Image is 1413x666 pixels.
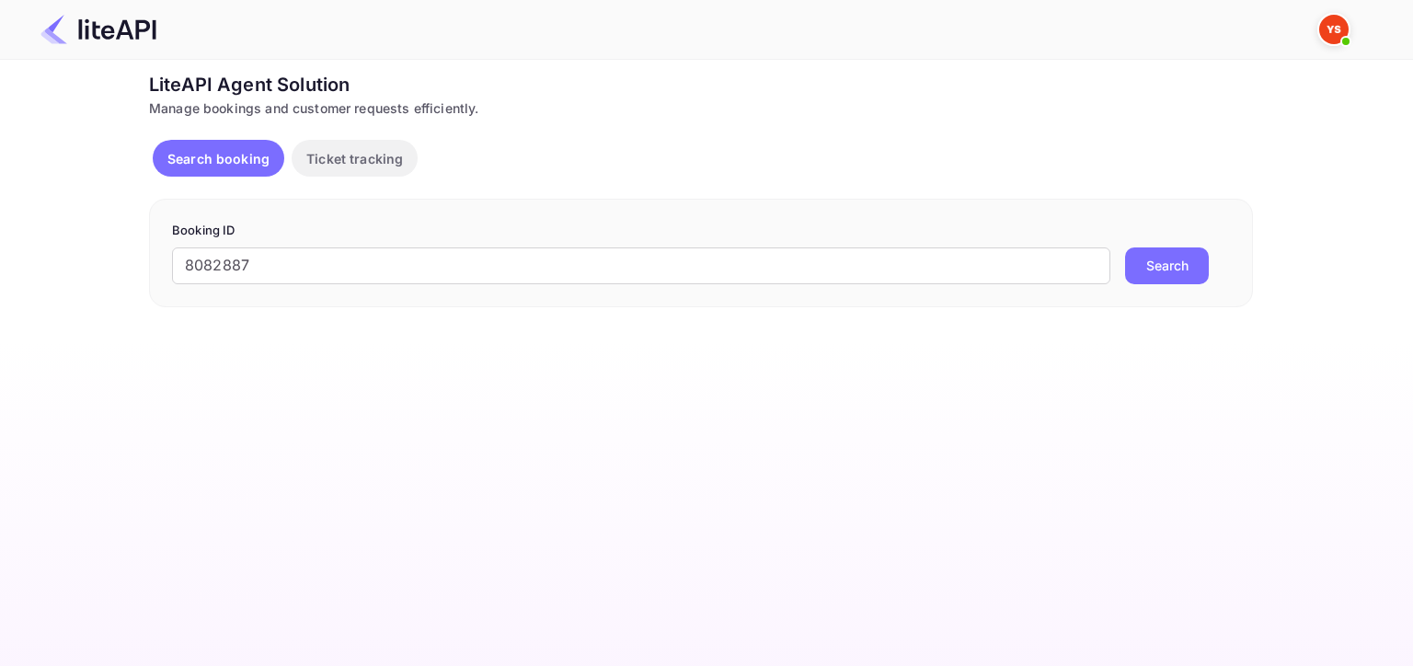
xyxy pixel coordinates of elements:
input: Enter Booking ID (e.g., 63782194) [172,247,1110,284]
img: LiteAPI Logo [40,15,156,44]
div: Manage bookings and customer requests efficiently. [149,98,1253,118]
button: Search [1125,247,1209,284]
p: Search booking [167,149,270,168]
img: Yandex Support [1319,15,1349,44]
p: Booking ID [172,222,1230,240]
div: LiteAPI Agent Solution [149,71,1253,98]
p: Ticket tracking [306,149,403,168]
